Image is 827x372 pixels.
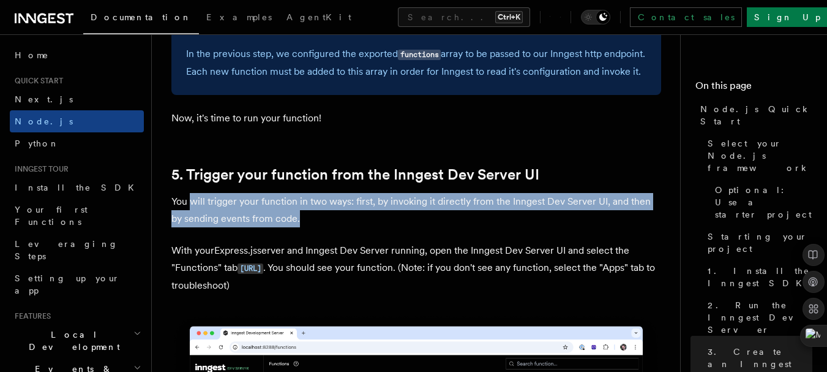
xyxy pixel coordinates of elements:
a: Node.js Quick Start [695,98,812,132]
span: Select your Node.js framework [708,137,812,174]
a: Python [10,132,144,154]
code: functions [398,50,441,60]
button: Toggle dark mode [581,10,610,25]
span: Leveraging Steps [15,239,118,261]
button: Search...Ctrl+K [398,7,530,27]
span: 1. Install the Inngest SDK [708,265,812,289]
span: Inngest tour [10,164,69,174]
span: Install the SDK [15,183,141,192]
h4: On this page [695,78,812,98]
span: Starting your project [708,230,812,255]
span: Node.js [15,116,73,126]
button: Local Development [10,324,144,358]
a: Install the SDK [10,177,144,199]
p: In the previous step, we configured the exported array to be passed to our Inngest http endpoint.... [186,45,646,80]
span: Examples [206,12,272,22]
a: Optional: Use a starter project [710,179,812,226]
span: Local Development [10,328,133,353]
p: You will trigger your function in two ways: first, by invoking it directly from the Inngest Dev S... [171,193,661,227]
kbd: Ctrl+K [495,11,523,23]
a: Contact sales [630,7,742,27]
code: [URL] [238,264,263,274]
a: Next.js [10,88,144,110]
a: Examples [199,4,279,33]
a: 2. Run the Inngest Dev Server [703,294,812,341]
a: 1. Install the Inngest SDK [703,260,812,294]
a: Home [10,44,144,66]
p: With your Express.js server and Inngest Dev Server running, open the Inngest Dev Server UI and se... [171,242,661,294]
span: Home [15,49,49,61]
p: Now, it's time to run your function! [171,110,661,127]
a: Starting your project [703,226,812,260]
span: Your first Functions [15,205,88,227]
span: 2. Run the Inngest Dev Server [708,299,812,336]
a: [URL] [238,262,263,273]
span: AgentKit [286,12,351,22]
a: Setting up your app [10,267,144,302]
span: Node.js Quick Start [700,103,812,127]
a: Documentation [83,4,199,34]
span: Optional: Use a starter project [715,184,812,221]
a: 5. Trigger your function from the Inngest Dev Server UI [171,166,539,183]
a: Node.js [10,110,144,132]
span: Features [10,311,51,321]
span: Quick start [10,76,63,86]
a: Your first Functions [10,199,144,233]
a: Leveraging Steps [10,233,144,267]
a: Select your Node.js framework [703,132,812,179]
span: Next.js [15,94,73,104]
a: AgentKit [279,4,359,33]
span: Python [15,139,59,148]
span: Setting up your app [15,273,120,295]
span: Documentation [91,12,192,22]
